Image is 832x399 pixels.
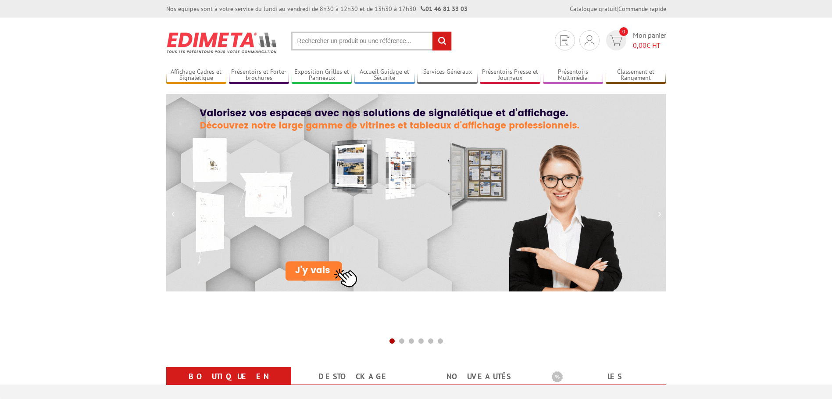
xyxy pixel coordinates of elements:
[427,369,531,385] a: nouveautés
[585,35,594,46] img: devis rapide
[292,68,352,83] a: Exposition Grilles et Panneaux
[561,35,569,46] img: devis rapide
[302,369,406,385] a: Destockage
[229,68,289,83] a: Présentoirs et Porte-brochures
[633,30,666,50] span: Mon panier
[166,26,278,59] img: Présentoir, panneau, stand - Edimeta - PLV, affichage, mobilier bureau, entreprise
[166,4,468,13] div: Nos équipes sont à votre service du lundi au vendredi de 8h30 à 12h30 et de 13h30 à 17h30
[543,68,603,83] a: Présentoirs Multimédia
[480,68,540,83] a: Présentoirs Presse et Journaux
[633,40,666,50] span: € HT
[432,32,451,50] input: rechercher
[354,68,415,83] a: Accueil Guidage et Sécurité
[421,5,468,13] strong: 01 46 81 33 03
[619,27,628,36] span: 0
[610,36,622,46] img: devis rapide
[606,68,666,83] a: Classement et Rangement
[552,369,661,386] b: Les promotions
[570,5,617,13] a: Catalogue gratuit
[633,41,646,50] span: 0,00
[618,5,666,13] a: Commande rapide
[291,32,452,50] input: Rechercher un produit ou une référence...
[570,4,666,13] div: |
[417,68,478,83] a: Services Généraux
[604,30,666,50] a: devis rapide 0 Mon panier 0,00€ HT
[166,68,227,83] a: Affichage Cadres et Signalétique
